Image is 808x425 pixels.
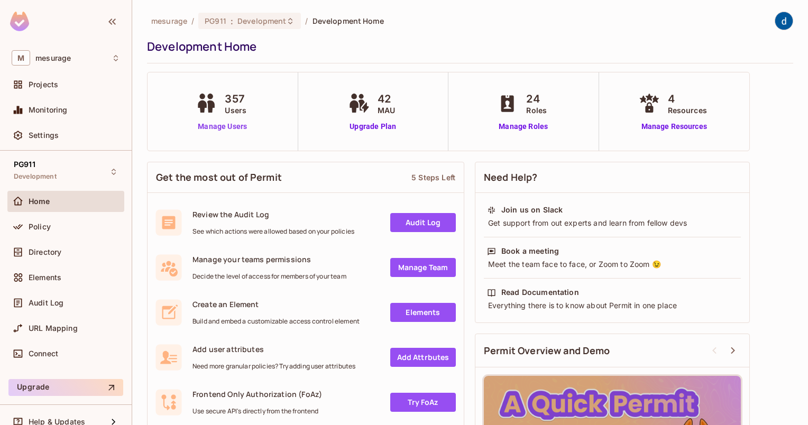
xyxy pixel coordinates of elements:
button: Upgrade [8,379,123,396]
a: Manage Resources [636,121,712,132]
a: Upgrade Plan [346,121,400,132]
span: Development [237,16,286,26]
span: Resources [668,105,707,116]
span: Settings [29,131,59,140]
span: Development Home [313,16,384,26]
span: 24 [526,91,547,107]
span: Workspace: mesurage [35,54,71,62]
span: : [230,17,234,25]
a: Manage Team [390,258,456,277]
div: Book a meeting [501,246,559,256]
div: Meet the team face to face, or Zoom to Zoom 😉 [487,259,738,270]
span: Audit Log [29,299,63,307]
span: Review the Audit Log [192,209,354,219]
li: / [305,16,308,26]
span: Build and embed a customizable access control element [192,317,360,326]
div: Everything there is to know about Permit in one place [487,300,738,311]
img: SReyMgAAAABJRU5ErkJggg== [10,12,29,31]
div: Join us on Slack [501,205,563,215]
span: Elements [29,273,61,282]
span: M [12,50,30,66]
span: Directory [29,248,61,256]
a: Elements [390,303,456,322]
span: Need Help? [484,171,538,184]
span: Development [14,172,57,181]
span: the active workspace [151,16,187,26]
span: Users [225,105,246,116]
li: / [191,16,194,26]
span: MAU [378,105,395,116]
span: Decide the level of access for members of your team [192,272,346,281]
a: Add Attrbutes [390,348,456,367]
span: Permit Overview and Demo [484,344,610,357]
span: Policy [29,223,51,231]
span: 4 [668,91,707,107]
a: Audit Log [390,213,456,232]
span: PG911 [205,16,226,26]
span: Connect [29,349,58,358]
a: Try FoAz [390,393,456,412]
span: Projects [29,80,58,89]
span: See which actions were allowed based on your policies [192,227,354,236]
a: Manage Roles [494,121,552,132]
span: Frontend Only Authorization (FoAz) [192,389,322,399]
span: Get the most out of Permit [156,171,282,184]
span: PG911 [14,160,35,169]
span: Need more granular policies? Try adding user attributes [192,362,355,371]
span: Add user attributes [192,344,355,354]
span: Manage your teams permissions [192,254,346,264]
div: Read Documentation [501,287,579,298]
span: Roles [526,105,547,116]
span: Monitoring [29,106,68,114]
span: Create an Element [192,299,360,309]
span: 357 [225,91,246,107]
a: Manage Users [193,121,252,132]
div: Get support from out experts and learn from fellow devs [487,218,738,228]
div: Development Home [147,39,788,54]
img: dev 911gcl [775,12,793,30]
span: Home [29,197,50,206]
div: 5 Steps Left [411,172,455,182]
span: URL Mapping [29,324,78,332]
span: Use secure API's directly from the frontend [192,407,322,415]
span: 42 [378,91,395,107]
